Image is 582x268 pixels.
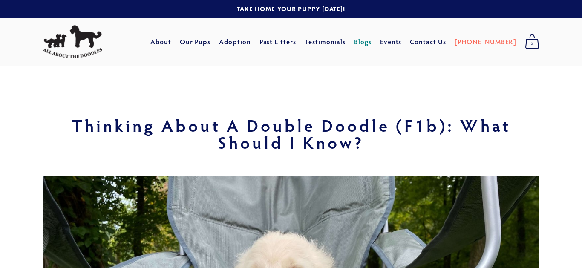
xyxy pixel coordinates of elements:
a: Adoption [219,34,251,49]
h1: Thinking About a Double Doodle (F1b): What Should I Know? [43,117,539,151]
a: About [150,34,171,49]
span: 0 [525,38,539,49]
a: Events [380,34,402,49]
a: Blogs [354,34,372,49]
a: Contact Us [410,34,446,49]
a: Testimonials [305,34,346,49]
a: 0 items in cart [521,31,544,52]
a: Past Litters [259,37,297,46]
a: [PHONE_NUMBER] [455,34,516,49]
img: All About The Doodles [43,25,102,58]
a: Our Pups [180,34,211,49]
